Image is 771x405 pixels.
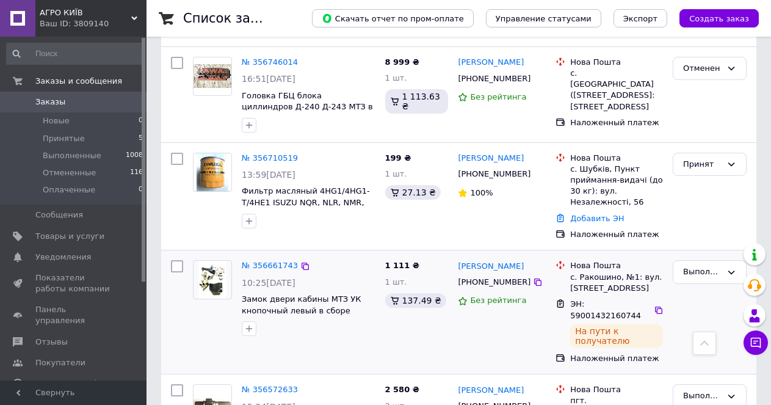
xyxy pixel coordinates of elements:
[683,266,722,279] div: Выполнен
[193,57,232,96] a: Фото товару
[385,153,411,162] span: 199 ₴
[623,14,657,23] span: Экспорт
[614,9,667,27] button: Экспорт
[470,188,493,197] span: 100%
[312,9,474,27] button: Скачать отчет по пром-оплате
[679,9,759,27] button: Создать заказ
[194,64,231,88] img: Фото товару
[242,91,373,123] a: Головка ГБЦ блока циллиндров Д-240 Д-243 МТЗ в сборе 240-1003012-А1
[242,153,298,162] a: № 356710519
[385,89,449,114] div: 1 113.63 ₴
[43,133,85,144] span: Принятые
[385,293,446,308] div: 137.49 ₴
[35,357,85,368] span: Покупатели
[43,184,95,195] span: Оплаченные
[193,153,232,192] a: Фото товару
[570,260,663,271] div: Нова Пошта
[139,115,143,126] span: 0
[385,185,441,200] div: 27.13 ₴
[193,260,232,299] a: Фото товару
[139,133,143,144] span: 5
[570,299,641,320] span: ЭН: 59001432160744
[385,261,419,270] span: 1 111 ₴
[570,68,663,112] div: с. [GEOGRAPHIC_DATA] ([STREET_ADDRESS]: [STREET_ADDRESS]
[385,277,407,286] span: 1 шт.
[689,14,749,23] span: Создать заказ
[486,9,601,27] button: Управление статусами
[570,272,663,294] div: с. Ракошино, №1: вул. [STREET_ADDRESS]
[242,170,295,180] span: 13:59[DATE]
[570,214,624,223] a: Добавить ЭН
[570,57,663,68] div: Нова Пошта
[455,71,533,87] div: [PHONE_NUMBER]
[35,304,113,326] span: Панель управления
[40,18,147,29] div: Ваш ID: 3809140
[242,57,298,67] a: № 356746014
[458,261,524,272] a: [PERSON_NAME]
[43,115,70,126] span: Новые
[242,261,298,270] a: № 356661743
[455,274,533,290] div: [PHONE_NUMBER]
[43,150,101,161] span: Выполненные
[322,13,464,24] span: Скачать отчет по пром-оплате
[458,57,524,68] a: [PERSON_NAME]
[455,166,533,182] div: [PHONE_NUMBER]
[198,261,227,299] img: Фото товару
[242,74,295,84] span: 16:51[DATE]
[570,117,663,128] div: Наложенный платеж
[35,337,68,348] span: Отзывы
[496,14,592,23] span: Управление статусами
[242,278,295,288] span: 10:25[DATE]
[183,11,288,26] h1: Список заказов
[683,158,722,171] div: Принят
[385,57,419,67] span: 8 999 ₴
[570,164,663,208] div: с. Шубків, Пункт приймання-видачі (до 30 кг): вул. Незалежності, 56
[683,62,722,75] div: Отменен
[667,13,759,23] a: Создать заказ
[35,378,101,389] span: Каталог ProSale
[35,252,91,263] span: Уведомления
[683,390,722,403] div: Выполнен
[139,184,143,195] span: 0
[35,231,104,242] span: Товары и услуги
[570,229,663,240] div: Наложенный платеж
[130,167,143,178] span: 116
[35,76,122,87] span: Заказы и сообщения
[242,186,370,230] a: Фильтр масляный 4HG1/4HG1-T/4HE1 ISUZU NQR, NLR, NMR, NPR, [PERSON_NAME] 8971482701
[40,7,131,18] span: АГРО КИЇВ
[385,73,407,82] span: 1 шт.
[35,272,113,294] span: Показатели работы компании
[385,385,419,394] span: 2 580 ₴
[242,385,298,394] a: № 356572633
[35,97,65,108] span: Заказы
[470,92,526,101] span: Без рейтинга
[35,210,83,221] span: Сообщения
[470,296,526,305] span: Без рейтинга
[570,324,663,348] div: На пути к получателю
[126,150,143,161] span: 1008
[242,294,410,326] a: Замок двери кабины МТЗ УК кнопочный левый в сборе [US_EMPLOYER_IDENTIFICATION_NUMBER]
[43,167,96,178] span: Отмененные
[570,384,663,395] div: Нова Пошта
[570,153,663,164] div: Нова Пошта
[6,43,144,65] input: Поиск
[744,330,768,355] button: Чат с покупателем
[458,153,524,164] a: [PERSON_NAME]
[570,353,663,364] div: Наложенный платеж
[458,385,524,396] a: [PERSON_NAME]
[385,169,407,178] span: 1 шт.
[197,153,229,191] img: Фото товару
